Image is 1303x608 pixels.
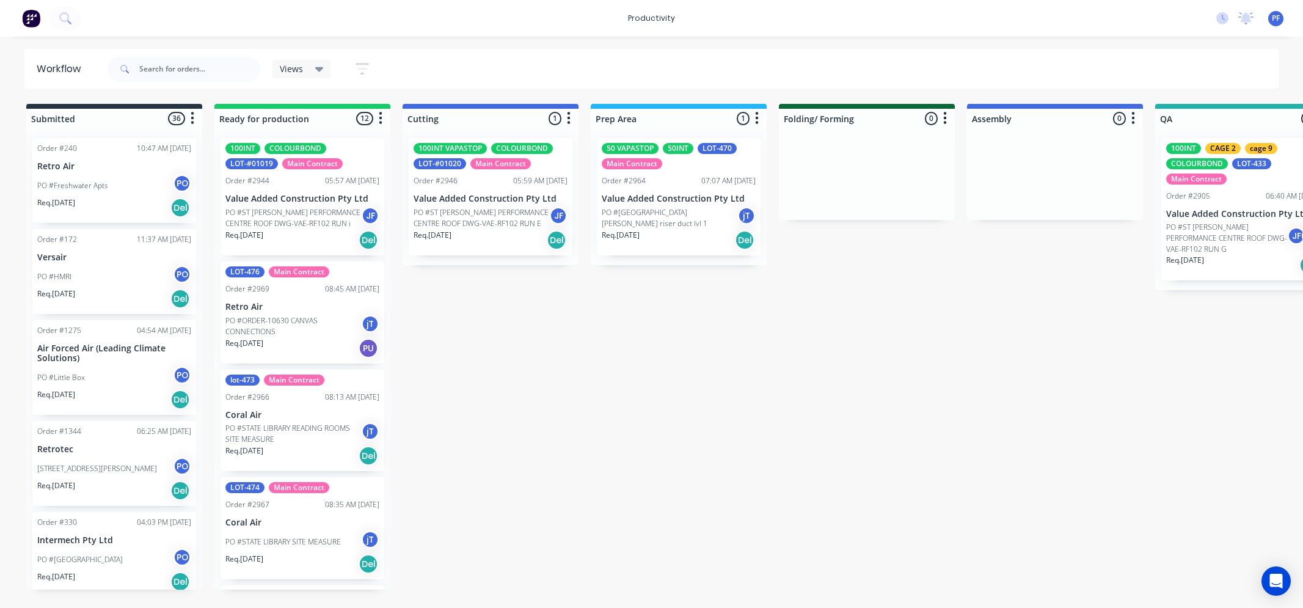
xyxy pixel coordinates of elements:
div: Main Contract [269,482,329,493]
div: lot-473 [225,375,260,386]
p: PO #ORDER-10630 CANVAS CONNECTIONS [225,315,361,337]
div: LOT-474Main ContractOrder #296708:35 AM [DATE]Coral AirPO #STATE LIBRARY SITE MEASUREjTReq.[DATE]Del [221,477,384,579]
img: Factory [22,9,40,27]
p: Coral Air [225,518,379,528]
div: JF [549,207,568,225]
div: Del [170,390,190,409]
p: Req. [DATE] [37,571,75,582]
div: Order #33004:03 PM [DATE]Intermech Pty LtdPO #[GEOGRAPHIC_DATA]POReq.[DATE]Del [32,512,196,597]
p: Value Added Construction Pty Ltd [225,194,379,204]
p: PO #[GEOGRAPHIC_DATA][PERSON_NAME] riser duct lvl 1 [602,207,737,229]
p: PO #Little Box [37,372,85,383]
div: COLOURBOND [1166,158,1228,169]
div: Order #330 [37,517,77,528]
p: PO #STATE LIBRARY READING ROOMS SITE MEASURE [225,423,361,445]
div: COLOURBOND [491,143,553,154]
p: [STREET_ADDRESS][PERSON_NAME] [37,463,157,474]
p: PO #HMRI [37,271,71,282]
span: PF [1272,13,1280,24]
div: LOT-#01020 [414,158,466,169]
div: 08:35 AM [DATE] [325,499,379,510]
div: Order #240 [37,143,77,154]
div: Del [359,230,378,250]
div: Order #2905 [1166,191,1210,202]
div: Del [170,289,190,309]
div: Open Intercom Messenger [1261,566,1291,596]
div: productivity [622,9,681,27]
div: 07:07 AM [DATE] [701,175,756,186]
p: PO #Freshwater Apts [37,180,108,191]
div: COLOURBOND [265,143,326,154]
div: 50INT [663,143,693,154]
div: 100INT VAPASTOP [414,143,487,154]
div: Del [547,230,566,250]
div: 08:13 AM [DATE] [325,392,379,403]
p: Req. [DATE] [225,230,263,241]
div: 05:57 AM [DATE] [325,175,379,186]
p: Value Added Construction Pty Ltd [414,194,568,204]
div: 06:25 AM [DATE] [137,426,191,437]
p: Intermech Pty Ltd [37,535,191,546]
div: Order #2969 [225,284,269,295]
div: LOT-470 [698,143,737,154]
div: LOT-476 [225,266,265,277]
div: Main Contract [269,266,329,277]
p: PO #STATE LIBRARY SITE MEASURE [225,537,341,548]
div: LOT-476Main ContractOrder #296908:45 AM [DATE]Retro AirPO #ORDER-10630 CANVAS CONNECTIONSjTReq.[D... [221,262,384,364]
div: 50 VAPASTOP [602,143,659,154]
div: Del [170,572,190,592]
div: Main Contract [282,158,343,169]
div: Order #172 [37,234,77,245]
div: CAGE 2 [1205,143,1241,154]
p: Req. [DATE] [37,389,75,400]
div: LOT-433 [1232,158,1271,169]
div: Order #2964 [602,175,646,186]
div: Del [359,446,378,466]
p: Req. [DATE] [225,445,263,456]
div: Main Contract [1166,174,1227,185]
div: 100INT [225,143,260,154]
span: Views [280,62,303,75]
p: PO #ST [PERSON_NAME] PERFORMANCE CENTRE ROOF DWG-VAE-RF102 RUN G [1166,222,1287,255]
div: PO [173,265,191,284]
p: Retro Air [225,302,379,312]
div: jT [361,315,379,333]
p: PO #ST [PERSON_NAME] PERFORMANCE CENTRE ROOF DWG-VAE-RF102 RUN E [414,207,549,229]
div: PU [359,339,378,358]
div: PO [173,457,191,475]
div: 100INTCOLOURBONDLOT-#01019Main ContractOrder #294405:57 AM [DATE]Value Added Construction Pty Ltd... [221,138,384,255]
div: Order #127504:54 AM [DATE]Air Forced Air (Leading Climate Solutions)PO #Little BoxPOReq.[DATE]Del [32,320,196,416]
div: LOT-#01019 [225,158,278,169]
div: 50 VAPASTOP50INTLOT-470Main ContractOrder #296407:07 AM [DATE]Value Added Construction Pty LtdPO ... [597,138,761,255]
div: Main Contract [470,158,531,169]
p: Req. [DATE] [225,554,263,565]
div: 04:54 AM [DATE] [137,325,191,336]
div: jT [737,207,756,225]
p: Req. [DATE] [225,338,263,349]
div: Order #2944 [225,175,269,186]
div: Order #17211:37 AM [DATE]VersairPO #HMRIPOReq.[DATE]Del [32,229,196,314]
div: Main Contract [264,375,324,386]
p: Req. [DATE] [37,197,75,208]
div: PO [173,366,191,384]
div: Order #134406:25 AM [DATE]Retrotec[STREET_ADDRESS][PERSON_NAME]POReq.[DATE]Del [32,421,196,506]
div: jT [361,422,379,441]
div: Order #2966 [225,392,269,403]
div: 10:47 AM [DATE] [137,143,191,154]
p: Req. [DATE] [1166,255,1204,266]
div: 04:03 PM [DATE] [137,517,191,528]
div: 08:45 AM [DATE] [325,284,379,295]
div: Order #2946 [414,175,458,186]
div: PO [173,174,191,192]
div: Del [170,198,190,218]
p: Value Added Construction Pty Ltd [602,194,756,204]
p: Req. [DATE] [37,288,75,299]
div: 100INT [1166,143,1201,154]
p: PO #ST [PERSON_NAME] PERFORMANCE CENTRE ROOF DWG-VAE-RF102 RUN i [225,207,361,229]
p: PO #[GEOGRAPHIC_DATA] [37,554,123,565]
p: Air Forced Air (Leading Climate Solutions) [37,343,191,364]
p: Req. [DATE] [602,230,640,241]
div: Del [359,554,378,574]
input: Search for orders... [139,57,260,81]
div: 05:59 AM [DATE] [513,175,568,186]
